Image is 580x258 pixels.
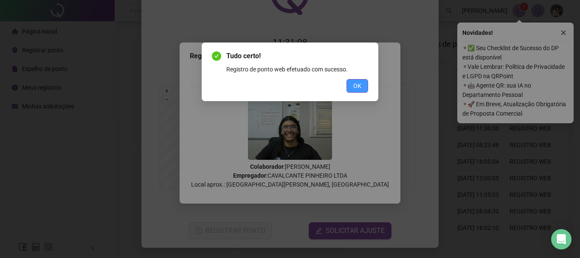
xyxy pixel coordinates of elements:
[226,51,368,61] span: Tudo certo!
[226,65,368,74] div: Registro de ponto web efetuado com sucesso.
[551,229,572,249] div: Open Intercom Messenger
[353,81,361,91] span: OK
[346,79,368,93] button: OK
[212,51,221,61] span: check-circle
